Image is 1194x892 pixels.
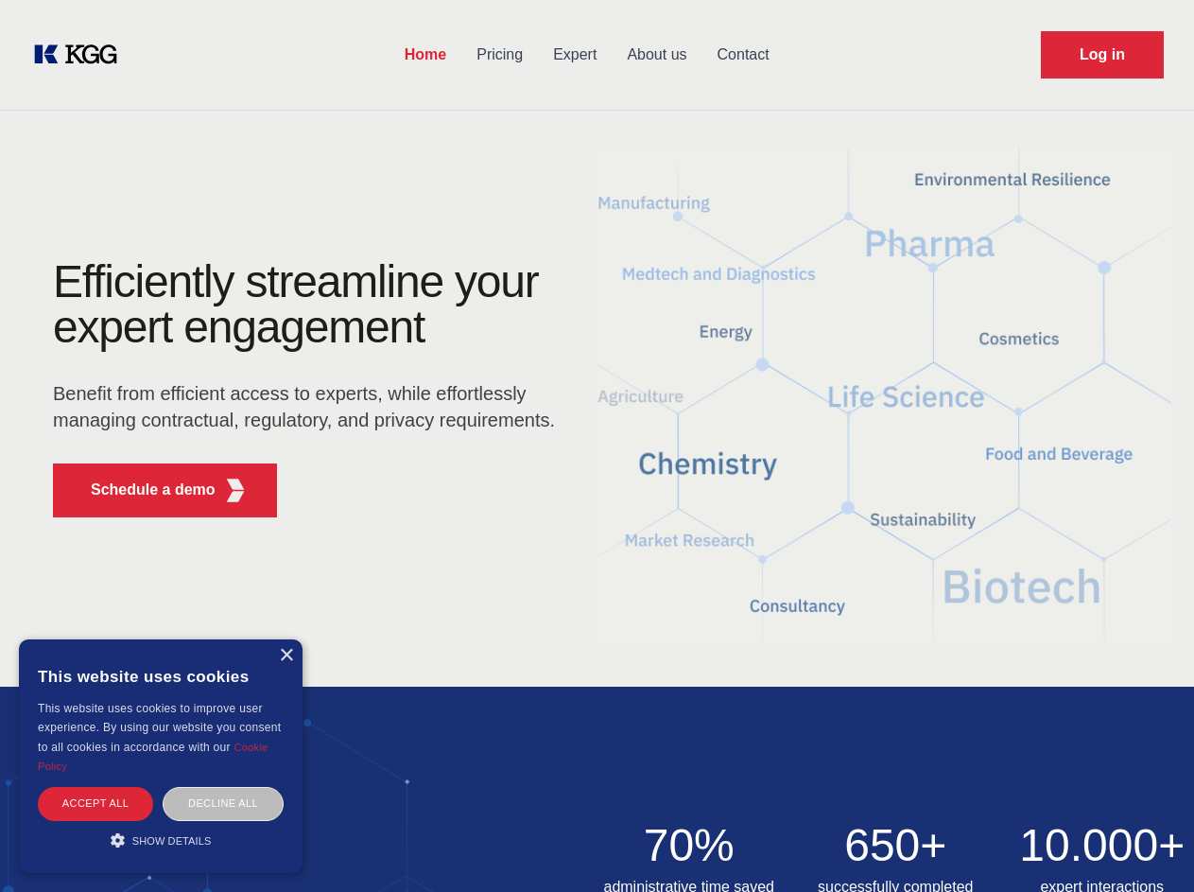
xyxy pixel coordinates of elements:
span: Show details [132,835,212,847]
a: Expert [538,30,612,79]
span: This website uses cookies to improve user experience. By using our website you consent to all coo... [38,702,281,754]
h2: 650+ [804,823,988,868]
div: Accept all [38,787,153,820]
div: Close [279,649,293,663]
div: Show details [38,831,284,849]
h2: 70% [597,823,782,868]
a: About us [612,30,701,79]
div: Decline all [163,787,284,820]
h1: Efficiently streamline your expert engagement [53,259,567,350]
a: KOL Knowledge Platform: Talk to Key External Experts (KEE) [30,40,132,70]
div: This website uses cookies [38,654,284,699]
button: Schedule a demoKGG Fifth Element RED [53,463,277,517]
a: Request Demo [1041,31,1164,79]
a: Cookie Policy [38,742,268,772]
a: Contact [702,30,785,79]
p: Schedule a demo [91,479,216,501]
a: Home [389,30,461,79]
img: KGG Fifth Element RED [597,123,1172,668]
img: KGG Fifth Element RED [224,479,248,502]
a: Pricing [461,30,538,79]
p: Benefit from efficient access to experts, while effortlessly managing contractual, regulatory, an... [53,380,567,433]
